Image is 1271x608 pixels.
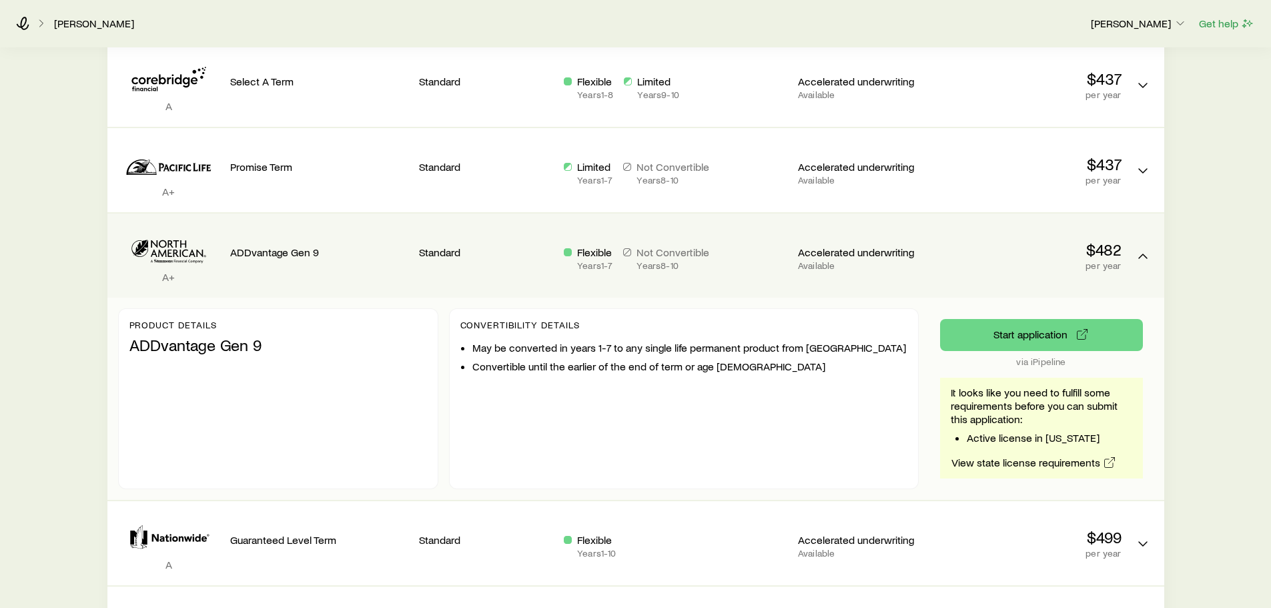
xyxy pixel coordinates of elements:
[943,175,1122,186] p: per year
[577,533,616,547] p: Flexible
[798,75,932,88] p: Accelerated underwriting
[637,160,709,174] p: Not Convertible
[472,341,907,354] li: May be converted in years 1-7 to any single life permanent product from [GEOGRAPHIC_DATA]
[967,431,1132,444] li: Active license in [US_STATE]
[943,528,1122,547] p: $499
[798,533,932,547] p: Accelerated underwriting
[637,75,679,88] p: Limited
[798,175,932,186] p: Available
[230,160,409,174] p: Promise Term
[460,320,907,330] p: Convertibility Details
[577,89,613,100] p: Years 1 - 8
[419,160,553,174] p: Standard
[940,356,1143,367] p: via iPipeline
[53,17,135,30] a: [PERSON_NAME]
[637,246,709,259] p: Not Convertible
[577,246,612,259] p: Flexible
[1198,16,1255,31] button: Get help
[230,75,409,88] p: Select A Term
[940,319,1143,351] button: via iPipeline
[118,270,220,284] p: A+
[951,386,1132,426] p: It looks like you need to fulfill some requirements before you can submit this application:
[419,75,553,88] p: Standard
[129,336,427,354] p: ADDvantage Gen 9
[798,160,932,174] p: Accelerated underwriting
[637,89,679,100] p: Years 9 - 10
[637,175,709,186] p: Years 8 - 10
[419,246,553,259] p: Standard
[943,155,1122,174] p: $437
[943,69,1122,88] p: $437
[577,175,612,186] p: Years 1 - 7
[637,260,709,271] p: Years 8 - 10
[577,548,616,559] p: Years 1 - 10
[943,89,1122,100] p: per year
[472,360,907,373] li: Convertible until the earlier of the end of term or age [DEMOGRAPHIC_DATA]
[943,260,1122,271] p: per year
[230,533,409,547] p: Guaranteed Level Term
[798,89,932,100] p: Available
[1090,16,1188,32] button: [PERSON_NAME]
[798,548,932,559] p: Available
[230,246,409,259] p: ADDvantage Gen 9
[943,548,1122,559] p: per year
[798,246,932,259] p: Accelerated underwriting
[118,99,220,113] p: A
[118,185,220,198] p: A+
[943,240,1122,259] p: $482
[129,320,427,330] p: Product details
[577,160,612,174] p: Limited
[118,558,220,571] p: A
[1091,17,1187,30] p: [PERSON_NAME]
[798,260,932,271] p: Available
[419,533,553,547] p: Standard
[577,260,612,271] p: Years 1 - 7
[951,455,1117,471] a: View state license requirements
[577,75,613,88] p: Flexible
